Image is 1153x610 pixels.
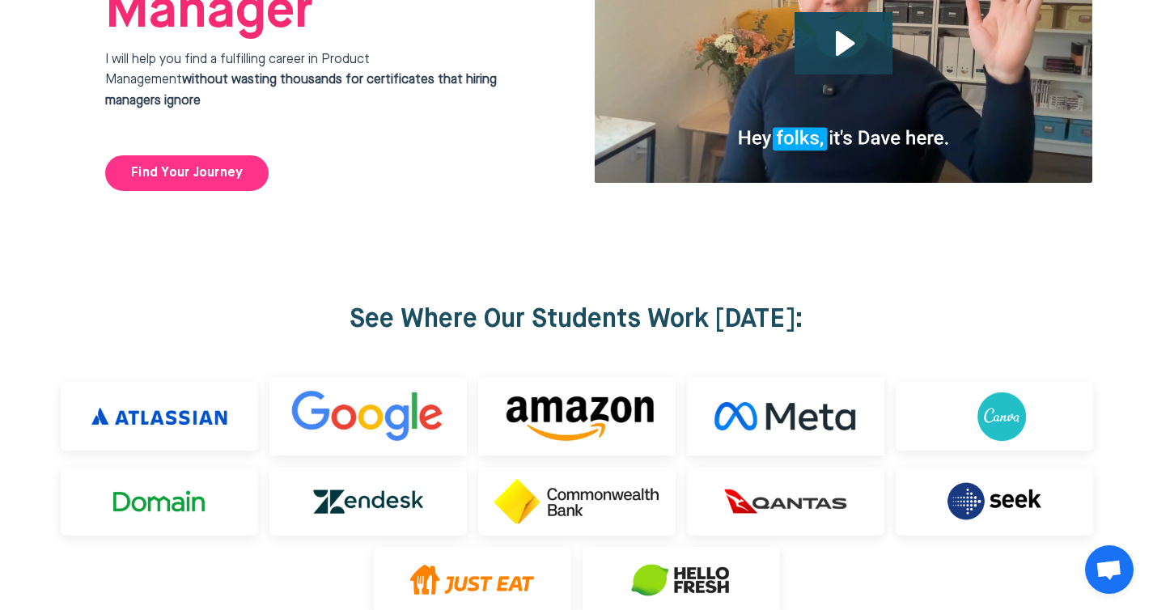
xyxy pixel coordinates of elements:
button: Play Video: file-uploads/sites/127338/video/4ffeae-3e1-a2cd-5ad6-eac528a42_Why_I_built_product_ac... [795,12,892,74]
strong: See Where Our Students Work [DATE]: [350,307,803,333]
span: I will help you find a fulfilling career in Product Management [105,53,497,108]
strong: without wasting thousands for certificates that hiring managers ignore [105,74,497,108]
a: Open chat [1085,545,1134,594]
a: Find Your Journey [105,155,269,191]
